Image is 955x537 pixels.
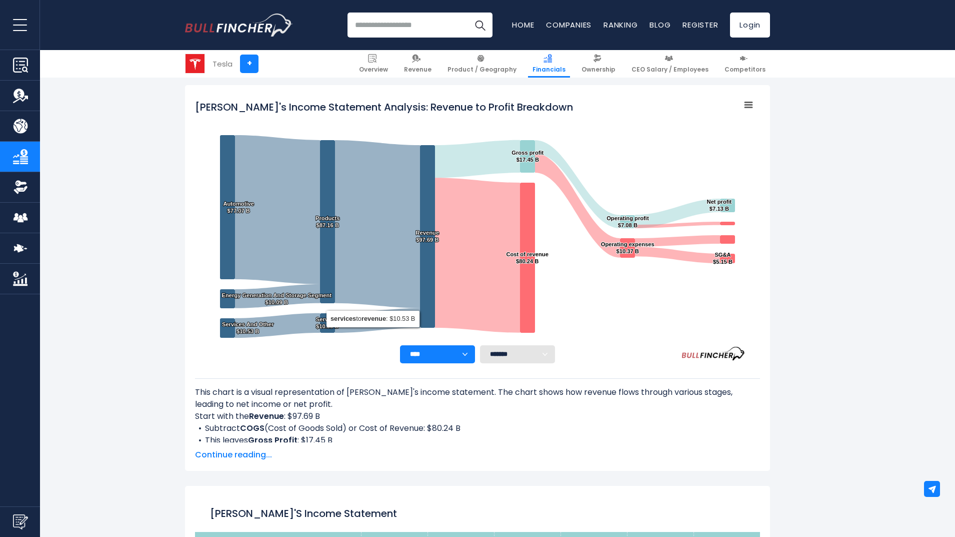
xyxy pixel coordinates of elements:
text: Net profit $7.13 B [707,199,732,212]
text: Services And Other $10.53 B [222,321,274,334]
text: Revenue $97.69 B [416,230,439,243]
img: Ownership [13,180,28,195]
text: Operating profit $7.08 B [606,215,649,228]
li: Subtract (Cost of Goods Sold) or Cost of Revenue: $80.24 B [195,422,760,434]
div: Tesla [212,58,232,70]
div: This chart is a visual representation of [PERSON_NAME]'s income statement. The chart shows how re... [195,386,760,442]
img: Bullfincher logo [185,14,293,37]
a: Go to homepage [185,14,292,37]
span: Continue reading... [195,449,760,461]
img: TSLA logo [185,54,204,73]
a: Financials [528,50,570,78]
a: Register [682,20,718,30]
text: Cost of revenue $80.24 B [506,251,548,264]
a: Companies [546,20,591,30]
b: COGS [240,422,264,434]
span: Financials [532,66,565,74]
a: Ownership [577,50,620,78]
a: Home [512,20,534,30]
span: Product / Geography [447,66,516,74]
text: Products $87.16 B [315,215,340,228]
tspan: [PERSON_NAME]'s Income Statement Analysis: Revenue to Profit Breakdown [195,100,573,114]
a: CEO Salary / Employees [627,50,713,78]
text: Operating expenses $10.37 B [601,241,654,254]
li: This leaves : $17.45 B [195,434,760,446]
a: Ranking [603,20,637,30]
text: Gross profit $17.45 B [511,150,543,163]
text: Services $10.53 B [316,316,339,329]
a: Login [730,13,770,38]
button: Search [467,13,492,38]
svg: Tesla's Income Statement Analysis: Revenue to Profit Breakdown [195,95,760,345]
b: Revenue [249,410,284,422]
a: Product / Geography [443,50,521,78]
text: Energy Generation And Storage Segment $10.09 B [221,292,331,305]
a: Overview [354,50,392,78]
span: CEO Salary / Employees [631,66,708,74]
a: + [240,55,258,73]
a: Revenue [399,50,436,78]
b: Gross Profit [248,434,297,446]
a: Blog [649,20,670,30]
text: SG&A $5.15 B [713,252,732,265]
a: Competitors [720,50,770,78]
span: Revenue [404,66,431,74]
span: Overview [359,66,388,74]
h1: [PERSON_NAME]'s Income Statement [210,506,745,521]
text: Automotive $77.07 B [223,201,254,214]
span: Competitors [724,66,765,74]
span: Ownership [581,66,615,74]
